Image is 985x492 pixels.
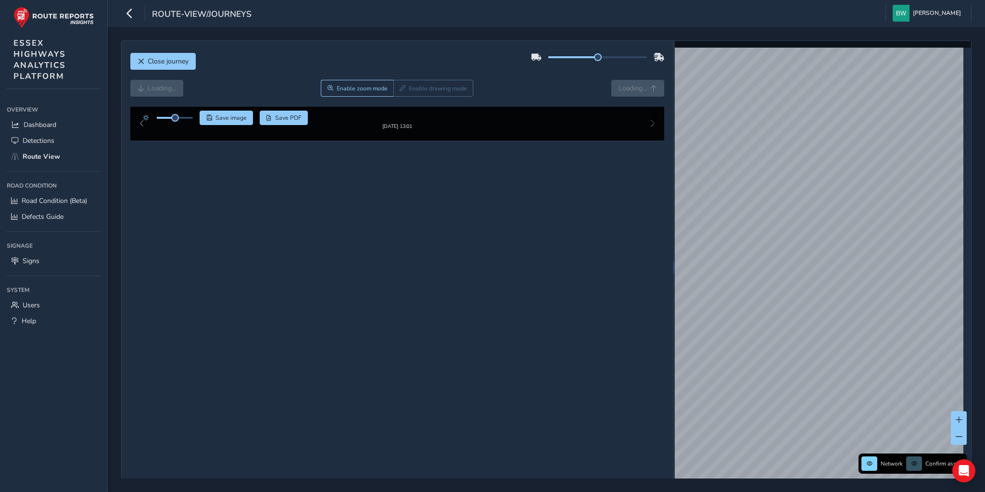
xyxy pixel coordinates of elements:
button: [PERSON_NAME] [893,5,964,22]
span: Route View [23,152,60,161]
div: Open Intercom Messenger [952,459,975,482]
span: Signs [23,256,39,265]
span: Network [881,460,903,467]
span: Help [22,316,36,326]
a: Signs [7,253,101,269]
a: Users [7,297,101,313]
a: Detections [7,133,101,149]
span: route-view/journeys [152,8,252,22]
span: Save PDF [275,114,302,122]
img: Thumbnail frame [368,121,427,130]
a: Defects Guide [7,209,101,225]
span: Users [23,301,40,310]
span: Close journey [148,57,189,66]
a: Route View [7,149,101,164]
a: Help [7,313,101,329]
span: Defects Guide [22,212,63,221]
img: diamond-layout [893,5,909,22]
span: Save image [215,114,247,122]
div: Road Condition [7,178,101,193]
button: Save [200,111,253,125]
button: Close journey [130,53,196,70]
span: Detections [23,136,54,145]
a: Road Condition (Beta) [7,193,101,209]
span: Enable zoom mode [337,85,388,92]
div: [DATE] 13:01 [368,130,427,138]
a: Dashboard [7,117,101,133]
div: Overview [7,102,101,117]
button: PDF [260,111,308,125]
span: Dashboard [24,120,56,129]
span: [PERSON_NAME] [913,5,961,22]
span: Road Condition (Beta) [22,196,87,205]
img: rr logo [13,7,94,28]
span: ESSEX HIGHWAYS ANALYTICS PLATFORM [13,38,66,82]
div: System [7,283,101,297]
button: Zoom [321,80,393,97]
div: Signage [7,239,101,253]
span: Confirm assets [925,460,964,467]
